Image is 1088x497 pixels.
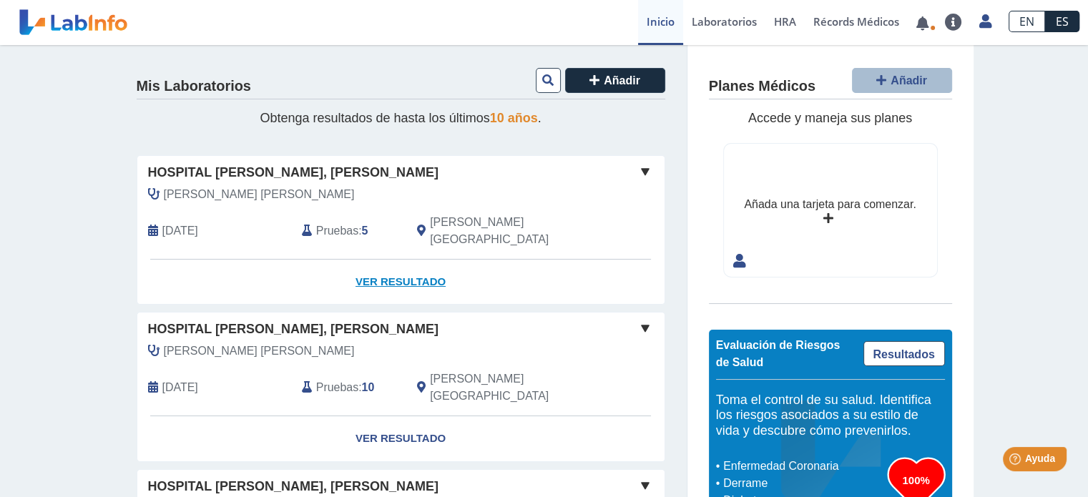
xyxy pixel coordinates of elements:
h3: 100% [888,471,945,489]
span: Añadir [891,74,927,87]
span: 10 años [490,111,538,125]
h4: Mis Laboratorios [137,78,251,95]
b: 10 [362,381,375,393]
span: Ponce, PR [430,214,588,248]
span: Pruebas [316,379,358,396]
div: : [291,214,406,248]
span: Evaluación de Riesgos de Salud [716,339,840,368]
a: EN [1009,11,1045,32]
span: Añadir [604,74,640,87]
li: Derrame [720,475,888,492]
a: Ver Resultado [137,416,665,461]
span: 2025-05-29 [162,379,198,396]
button: Añadir [852,68,952,93]
div: : [291,370,406,405]
b: 5 [362,225,368,237]
h5: Toma el control de su salud. Identifica los riesgos asociados a su estilo de vida y descubre cómo... [716,393,945,439]
span: Martinez Quinones, Annette [164,186,355,203]
span: Pruebas [316,222,358,240]
a: Ver Resultado [137,260,665,305]
span: Accede y maneja sus planes [748,111,912,125]
button: Añadir [565,68,665,93]
a: Resultados [863,341,945,366]
li: Enfermedad Coronaria [720,458,888,475]
span: Beauchamp Irizarry, Ana [164,343,355,360]
span: Ponce, PR [430,370,588,405]
span: Hospital [PERSON_NAME], [PERSON_NAME] [148,163,438,182]
span: Obtenga resultados de hasta los últimos . [260,111,541,125]
span: Hospital [PERSON_NAME], [PERSON_NAME] [148,320,438,339]
iframe: Help widget launcher [961,441,1072,481]
a: ES [1045,11,1079,32]
span: HRA [774,14,796,29]
span: Hospital [PERSON_NAME], [PERSON_NAME] [148,477,438,496]
div: Añada una tarjeta para comenzar. [744,196,916,213]
h4: Planes Médicos [709,78,815,95]
span: 2025-09-11 [162,222,198,240]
